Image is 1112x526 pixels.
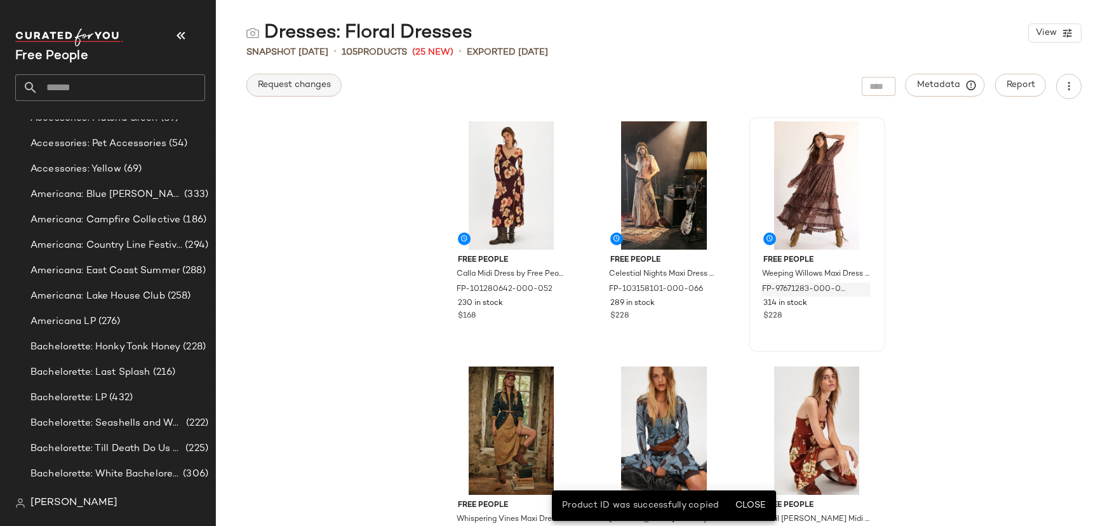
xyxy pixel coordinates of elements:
[562,501,720,510] span: Product ID was successfully copied
[165,289,191,304] span: (258)
[763,255,871,266] span: Free People
[762,284,845,295] span: FP-97671283-000-030
[107,391,133,405] span: (432)
[458,255,565,266] span: Free People
[1006,80,1035,90] span: Report
[457,284,553,295] span: FP-101280642-000-052
[96,314,121,329] span: (276)
[1028,24,1082,43] button: View
[30,162,121,177] span: Accessories: Yellow
[916,79,974,91] span: Metadata
[30,442,183,456] span: Bachelorette: Till Death Do Us Party
[342,48,358,57] span: 105
[762,514,869,525] span: Until [PERSON_NAME] Midi Dress by Free People in Brown, Size: XL
[412,46,453,59] span: (25 New)
[763,311,782,322] span: $228
[30,467,180,482] span: Bachelorette: White Bachelorette Outfits
[753,367,881,495] img: 101701696_020_a
[763,298,807,309] span: 314 in stock
[762,269,869,280] span: Weeping Willows Maxi Dress by Free People in Brown, Size: S
[151,365,176,380] span: (216)
[183,442,208,456] span: (225)
[30,365,151,380] span: Bachelorette: Last Splash
[30,314,96,329] span: Americana LP
[15,50,88,63] span: Current Company Name
[246,27,259,39] img: svg%3e
[609,269,716,280] span: Celestial Nights Maxi Dress by Free People in Pink, Size: L
[448,121,575,250] img: 101280642_052_d
[995,74,1046,97] button: Report
[610,311,629,322] span: $228
[257,80,331,90] span: Request changes
[457,269,564,280] span: Calla Midi Dress by Free People in Purple, Size: M
[166,137,188,151] span: (54)
[600,367,728,495] img: 101964310_049_a
[180,264,206,278] span: (288)
[600,121,728,250] img: 103158101_066_0
[30,391,107,405] span: Bachelorette: LP
[246,20,472,46] div: Dresses: Floral Dresses
[730,494,771,517] button: Close
[180,467,208,482] span: (306)
[15,29,123,46] img: cfy_white_logo.C9jOOHJF.svg
[182,187,208,202] span: (333)
[30,187,182,202] span: Americana: Blue [PERSON_NAME] Baby
[121,162,142,177] span: (69)
[333,44,337,60] span: •
[610,298,655,309] span: 289 in stock
[15,498,25,508] img: svg%3e
[1035,28,1057,38] span: View
[30,496,117,511] span: [PERSON_NAME]
[609,284,703,295] span: FP-103158101-000-066
[30,416,184,431] span: Bachelorette: Seashells and Wedding Bells
[30,340,180,354] span: Bachelorette: Honky Tonk Honey
[246,74,342,97] button: Request changes
[610,255,718,266] span: Free People
[763,500,871,511] span: Free People
[459,44,462,60] span: •
[30,213,180,227] span: Americana: Campfire Collective
[246,46,328,59] span: Snapshot [DATE]
[180,340,206,354] span: (228)
[184,416,208,431] span: (222)
[458,311,476,322] span: $168
[30,238,182,253] span: Americana: Country Line Festival
[30,289,165,304] span: Americana: Lake House Club
[30,264,180,278] span: Americana: East Coast Summer
[458,500,565,511] span: Free People
[467,46,548,59] p: Exported [DATE]
[457,514,564,525] span: Whispering Vines Maxi Dress by Free People in Gold, Size: S
[735,501,766,511] span: Close
[342,46,407,59] div: Products
[753,121,881,250] img: 97671283_030_f
[448,367,575,495] img: 101983971_070_e
[30,137,166,151] span: Accessories: Pet Accessories
[458,298,503,309] span: 230 in stock
[180,213,206,227] span: (186)
[906,74,985,97] button: Metadata
[182,238,208,253] span: (294)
